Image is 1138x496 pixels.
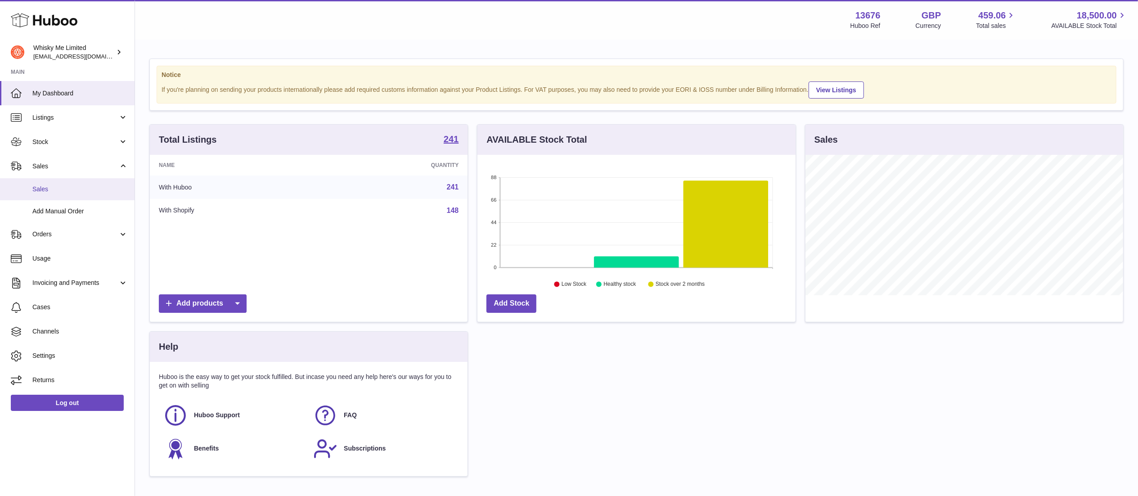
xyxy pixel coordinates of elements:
[916,22,941,30] div: Currency
[11,395,124,411] a: Log out
[32,89,128,98] span: My Dashboard
[159,373,459,390] p: Huboo is the easy way to get your stock fulfilled. But incase you need any help here's our ways f...
[1051,22,1127,30] span: AVAILABLE Stock Total
[150,199,321,222] td: With Shopify
[809,81,864,99] a: View Listings
[32,185,128,194] span: Sales
[922,9,941,22] strong: GBP
[32,352,128,360] span: Settings
[814,134,838,146] h3: Sales
[486,294,536,313] a: Add Stock
[159,134,217,146] h3: Total Listings
[562,281,587,288] text: Low Stock
[444,135,459,144] strong: 241
[656,281,705,288] text: Stock over 2 months
[159,341,178,353] h3: Help
[344,444,386,453] span: Subscriptions
[32,376,128,384] span: Returns
[313,437,454,461] a: Subscriptions
[194,444,219,453] span: Benefits
[33,53,132,60] span: [EMAIL_ADDRESS][DOMAIN_NAME]
[491,220,497,225] text: 44
[162,71,1111,79] strong: Notice
[850,22,881,30] div: Huboo Ref
[32,327,128,336] span: Channels
[162,80,1111,99] div: If you're planning on sending your products internationally please add required customs informati...
[159,294,247,313] a: Add products
[321,155,468,176] th: Quantity
[447,207,459,214] a: 148
[163,437,304,461] a: Benefits
[855,9,881,22] strong: 13676
[32,207,128,216] span: Add Manual Order
[32,113,118,122] span: Listings
[491,175,497,180] text: 88
[32,162,118,171] span: Sales
[1051,9,1127,30] a: 18,500.00 AVAILABLE Stock Total
[313,403,454,428] a: FAQ
[978,9,1006,22] span: 459.06
[976,9,1016,30] a: 459.06 Total sales
[486,134,587,146] h3: AVAILABLE Stock Total
[11,45,24,59] img: internalAdmin-13676@internal.huboo.com
[344,411,357,419] span: FAQ
[32,279,118,287] span: Invoicing and Payments
[976,22,1016,30] span: Total sales
[604,281,637,288] text: Healthy stock
[33,44,114,61] div: Whisky Me Limited
[494,265,497,270] text: 0
[444,135,459,145] a: 241
[491,197,497,203] text: 66
[32,303,128,311] span: Cases
[1077,9,1117,22] span: 18,500.00
[194,411,240,419] span: Huboo Support
[32,254,128,263] span: Usage
[150,155,321,176] th: Name
[447,183,459,191] a: 241
[32,138,118,146] span: Stock
[150,176,321,199] td: With Huboo
[32,230,118,239] span: Orders
[163,403,304,428] a: Huboo Support
[491,242,497,248] text: 22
